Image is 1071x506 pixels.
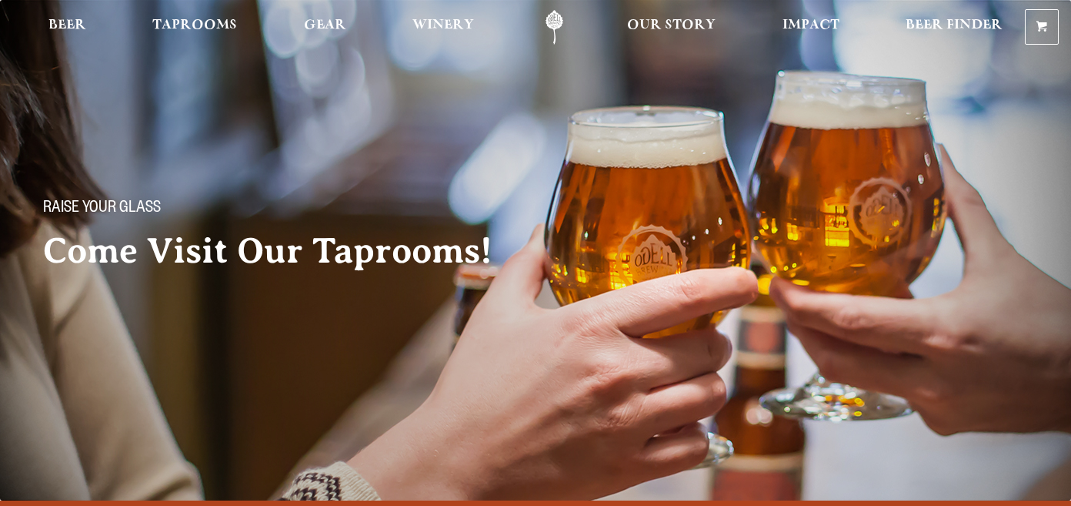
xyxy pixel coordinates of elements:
[525,10,583,45] a: Odell Home
[43,199,161,219] span: Raise your glass
[782,19,839,32] span: Impact
[627,19,716,32] span: Our Story
[412,19,474,32] span: Winery
[142,10,247,45] a: Taprooms
[906,19,1003,32] span: Beer Finder
[43,232,523,270] h2: Come Visit Our Taprooms!
[772,10,849,45] a: Impact
[48,19,86,32] span: Beer
[294,10,356,45] a: Gear
[152,19,237,32] span: Taprooms
[402,10,484,45] a: Winery
[617,10,726,45] a: Our Story
[304,19,346,32] span: Gear
[38,10,96,45] a: Beer
[896,10,1013,45] a: Beer Finder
